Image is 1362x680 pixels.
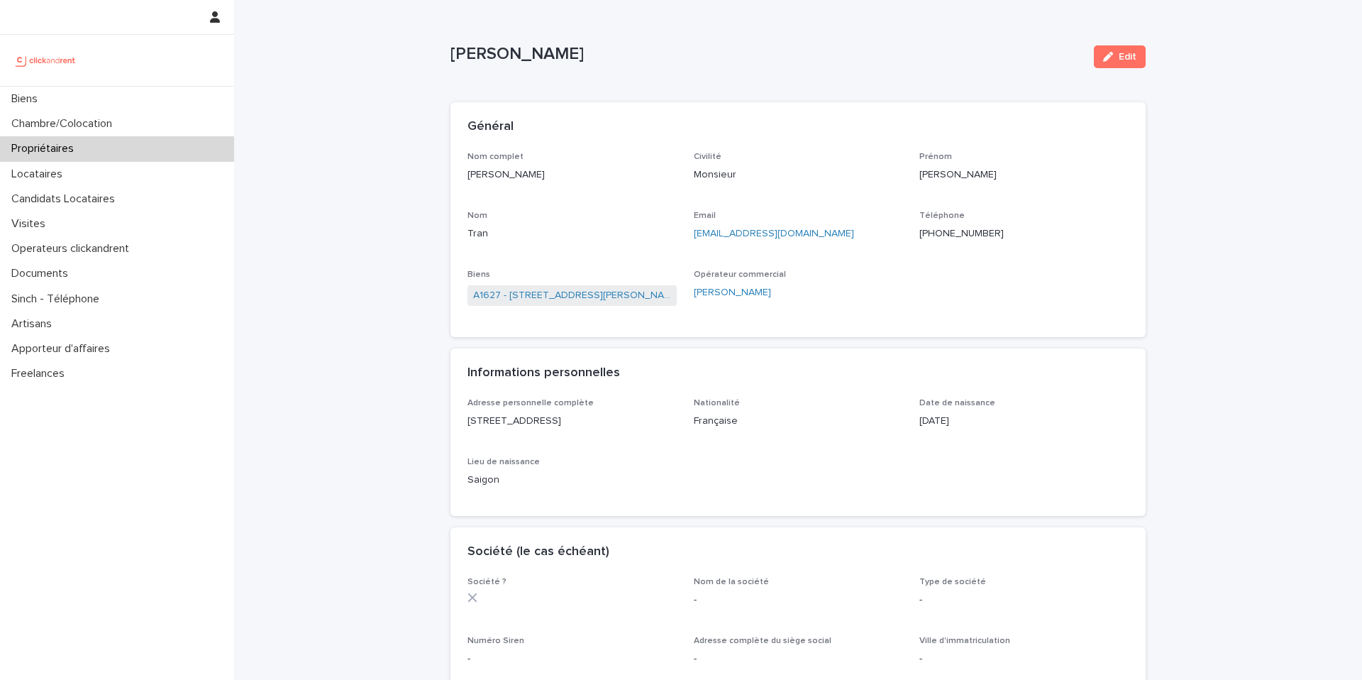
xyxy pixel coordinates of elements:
p: - [694,593,903,608]
p: Propriétaires [6,142,85,155]
span: Prénom [919,153,952,161]
p: Freelances [6,367,76,380]
p: Apporteur d'affaires [6,342,121,356]
p: Operateurs clickandrent [6,242,140,256]
img: UCB0brd3T0yccxBKYDjQ [11,46,80,75]
p: Visites [6,217,57,231]
span: Edit [1119,52,1136,62]
a: [PERSON_NAME] [694,285,771,300]
span: Biens [467,270,490,279]
span: Nom de la société [694,578,769,586]
span: Opérateur commercial [694,270,786,279]
p: [PERSON_NAME] [467,168,677,182]
p: [STREET_ADDRESS] [467,414,677,429]
p: Saigon [467,473,677,488]
p: Candidats Locataires [6,192,126,206]
ringoverc2c-84e06f14122c: Call with Ringover [919,229,1004,238]
p: Biens [6,92,49,106]
span: Nom complet [467,153,524,161]
span: Email [694,212,716,220]
span: Ville d'immatriculation [919,637,1010,645]
p: Tran [467,226,677,241]
p: - [467,652,677,667]
p: - [919,652,1129,667]
p: Française [694,414,903,429]
span: Société ? [467,578,506,586]
ringoverc2c-number-84e06f14122c: [PHONE_NUMBER] [919,229,1004,238]
span: Nom [467,212,487,220]
a: [EMAIL_ADDRESS][DOMAIN_NAME] [694,229,854,238]
p: Chambre/Colocation [6,117,123,131]
span: Téléphone [919,212,965,220]
span: Adresse personnelle complète [467,399,594,407]
p: - [919,593,1129,608]
p: Documents [6,267,79,280]
span: Numéro Siren [467,637,524,645]
p: [PERSON_NAME] [919,168,1129,182]
span: Lieu de naissance [467,458,540,466]
span: Adresse complète du siège social [694,637,831,645]
p: Locataires [6,168,74,181]
h2: Informations personnelles [467,366,620,381]
h2: Général [467,119,514,135]
span: Nationalité [694,399,740,407]
p: Sinch - Téléphone [6,292,111,306]
p: [DATE] [919,414,1129,429]
p: Artisans [6,317,63,331]
a: A1627 - [STREET_ADDRESS][PERSON_NAME] [473,288,671,303]
span: Type de société [919,578,986,586]
p: [PERSON_NAME] [450,44,1083,65]
span: Date de naissance [919,399,995,407]
p: Monsieur [694,168,903,182]
h2: Société (le cas échéant) [467,544,609,560]
p: - [694,652,903,667]
span: Civilité [694,153,721,161]
button: Edit [1094,45,1146,68]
